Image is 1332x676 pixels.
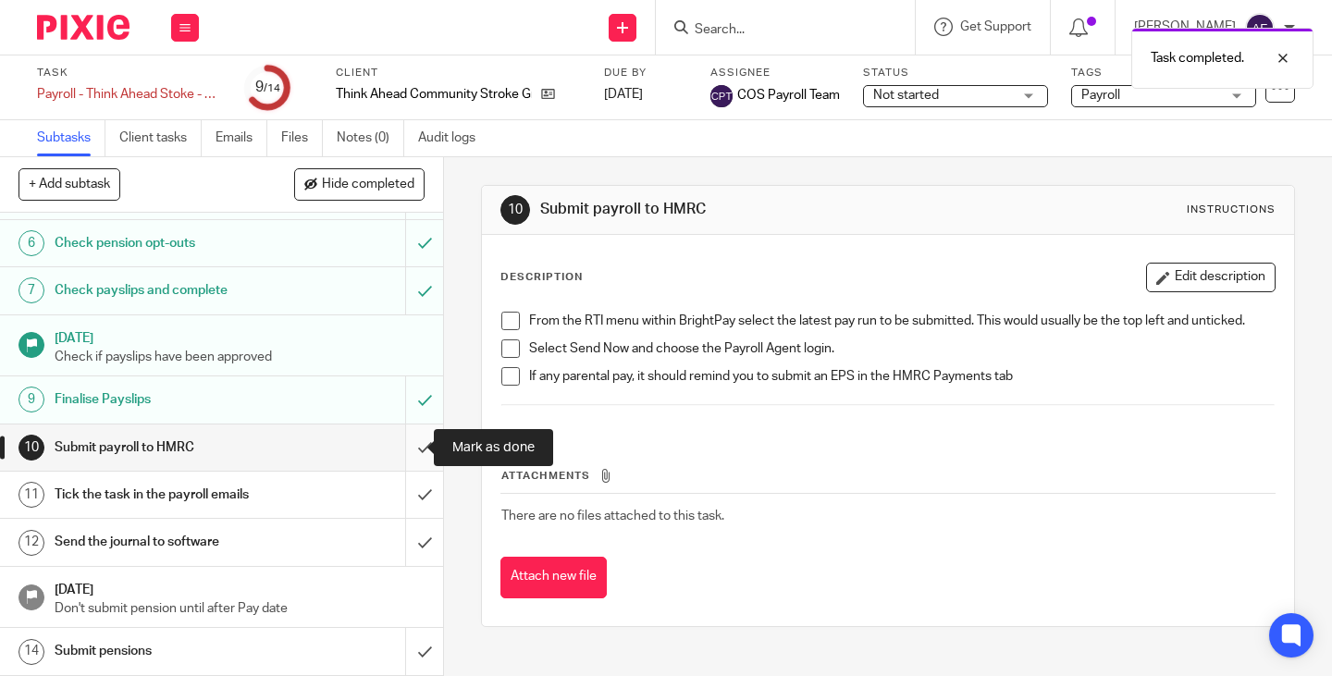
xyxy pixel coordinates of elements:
p: Don't submit pension until after Pay date [55,599,425,618]
a: Subtasks [37,120,105,156]
span: Payroll [1081,89,1120,102]
div: 14 [18,639,44,665]
a: Files [281,120,323,156]
h1: Send the journal to software [55,528,277,556]
div: Payroll - Think Ahead Stoke - BrightPay Cloud - Payday [DATE] [37,85,222,104]
button: Edit description [1146,263,1276,292]
p: Description [500,270,583,285]
div: 9 [255,77,280,98]
div: 7 [18,277,44,303]
h1: Check payslips and complete [55,277,277,304]
span: Attachments [501,471,590,481]
p: Check if payslips have been approved [55,348,425,366]
h1: [DATE] [55,325,425,348]
div: 10 [18,435,44,461]
img: Pixie [37,15,129,40]
div: 6 [18,230,44,256]
label: Client [336,66,581,80]
p: Task completed. [1151,49,1244,68]
p: From the RTI menu within BrightPay select the latest pay run to be submitted. This would usually ... [529,312,1275,330]
h1: Submit pensions [55,637,277,665]
h1: Submit payroll to HMRC [540,200,928,219]
div: 11 [18,482,44,508]
span: [DATE] [604,88,643,101]
span: Not started [873,89,939,102]
div: Payroll - Think Ahead Stoke - BrightPay Cloud - Payday 25th - September 2025 [37,85,222,104]
span: Hide completed [322,178,414,192]
span: COS Payroll Team [737,86,840,104]
h1: Submit payroll to HMRC [55,434,277,461]
span: There are no files attached to this task. [501,510,724,522]
p: Think Ahead Community Stroke Group [336,85,532,104]
h1: Finalise Payslips [55,386,277,413]
p: If any parental pay, it should remind you to submit an EPS in the HMRC Payments tab [529,367,1275,386]
div: 9 [18,387,44,412]
button: Hide completed [294,168,425,200]
h1: [DATE] [55,576,425,599]
img: svg%3E [1245,13,1275,43]
label: Due by [604,66,687,80]
button: Attach new file [500,557,607,598]
h1: Check pension opt-outs [55,229,277,257]
div: 10 [500,195,530,225]
label: Task [37,66,222,80]
a: Audit logs [418,120,489,156]
div: 12 [18,530,44,556]
h1: Tick the task in the payroll emails [55,481,277,509]
img: svg%3E [710,85,733,107]
a: Notes (0) [337,120,404,156]
button: + Add subtask [18,168,120,200]
p: Select Send Now and choose the Payroll Agent login. [529,339,1275,358]
a: Client tasks [119,120,202,156]
div: Instructions [1187,203,1276,217]
small: /14 [264,83,280,93]
a: Emails [216,120,267,156]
